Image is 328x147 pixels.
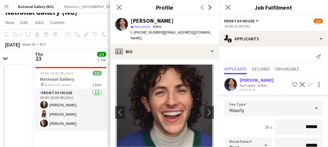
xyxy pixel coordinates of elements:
div: 43km [256,83,268,88]
div: 1 Job [98,57,106,62]
span: 1 Role [93,82,102,87]
span: National Gallery [45,82,71,87]
div: Applicants [219,31,328,46]
a: View [3,18,17,27]
div: Not rated [240,83,256,88]
span: t. [PHONE_NUMBER] [131,30,164,35]
span: | [EMAIL_ADDRESS][DOMAIN_NAME] [131,30,212,40]
span: Unavailable [275,67,299,71]
h3: Profile [110,3,219,12]
span: Jobs [34,20,44,25]
div: Bio [110,44,219,59]
app-card-role: Front of House3/309:40-18:00 (8h20m)[PERSON_NAME][PERSON_NAME][PERSON_NAME] [35,89,107,130]
div: [DATE] 09:59 [240,88,274,92]
span: 23 [34,55,43,62]
span: 09:40-18:00 (8h20m) [40,71,74,76]
span: Applicants [224,67,247,71]
div: [PERSON_NAME] [131,18,174,24]
span: Week 43 [21,42,37,47]
h3: Job Fulfilment [219,3,328,12]
span: Edit [20,20,28,25]
div: BST [40,42,46,47]
h3: National Gallery [35,76,107,82]
button: Botanics - [GEOGRAPHIC_DATA] [59,0,122,13]
div: [PERSON_NAME] [240,77,274,83]
div: 5h x [265,124,272,130]
app-job-card: 09:40-18:00 (8h20m)3/3National Gallery National Gallery1 RoleFront of House3/309:40-18:00 (8h20m)... [35,67,107,130]
span: Comms [50,20,65,25]
a: Comms [48,18,67,27]
span: 3/3 [93,71,102,76]
span: 43km [151,24,163,29]
span: Thu [35,51,43,57]
a: Jobs [32,18,46,27]
button: National Gallery (NG) [13,0,59,13]
span: View [5,20,14,25]
a: Edit [18,18,30,27]
div: 16:00-21:00 (5h) [224,24,323,29]
span: 3/3 [97,52,106,57]
span: Front of House [224,19,255,23]
span: Hourly [229,107,244,113]
span: 1/2 [314,19,323,23]
span: Declined [252,67,270,71]
button: Front of House [224,19,260,23]
span: Not rated [135,24,150,29]
div: [DATE] [5,41,20,48]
